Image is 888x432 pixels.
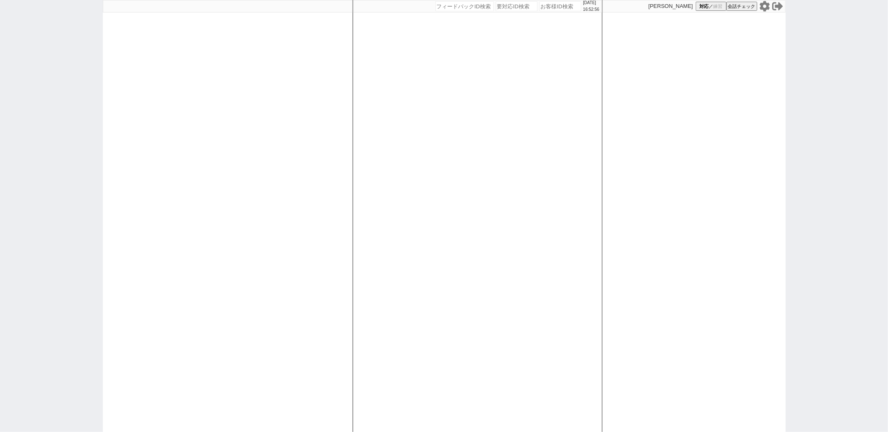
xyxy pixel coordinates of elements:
p: 16:52:56 [583,6,599,13]
span: 会話チェック [728,3,756,10]
button: 会話チェック [726,2,757,11]
input: 要対応ID検索 [496,1,537,11]
p: [PERSON_NAME] [649,3,693,10]
input: お客様ID検索 [540,1,581,11]
span: 対応 [699,3,709,10]
input: フィードバックID検索 [435,1,494,11]
span: 練習 [713,3,722,10]
button: 対応／練習 [696,2,726,11]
